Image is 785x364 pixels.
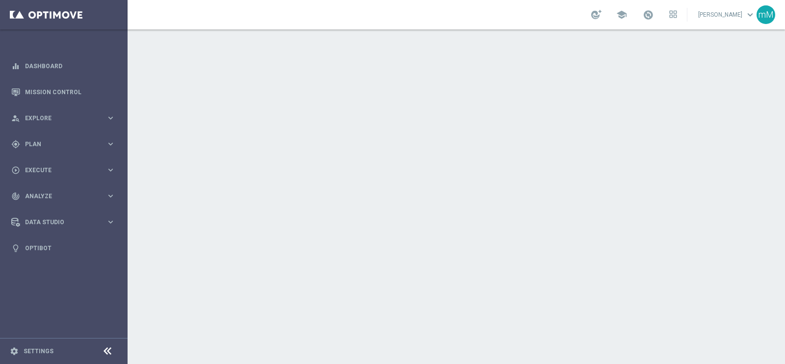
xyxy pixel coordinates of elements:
i: track_changes [11,192,20,201]
a: [PERSON_NAME]keyboard_arrow_down [697,7,757,22]
a: Settings [24,348,53,354]
button: Mission Control [11,88,116,96]
a: Optibot [25,235,115,261]
i: gps_fixed [11,140,20,149]
span: Explore [25,115,106,121]
i: keyboard_arrow_right [106,217,115,227]
i: equalizer [11,62,20,71]
button: person_search Explore keyboard_arrow_right [11,114,116,122]
div: Explore [11,114,106,123]
button: lightbulb Optibot [11,244,116,252]
span: Plan [25,141,106,147]
div: Dashboard [11,53,115,79]
i: keyboard_arrow_right [106,139,115,149]
i: keyboard_arrow_right [106,165,115,175]
span: school [616,9,627,20]
button: gps_fixed Plan keyboard_arrow_right [11,140,116,148]
span: Data Studio [25,219,106,225]
span: Execute [25,167,106,173]
div: Data Studio [11,218,106,227]
i: keyboard_arrow_right [106,113,115,123]
div: Analyze [11,192,106,201]
a: Dashboard [25,53,115,79]
div: Plan [11,140,106,149]
i: settings [10,347,19,356]
span: Analyze [25,193,106,199]
i: lightbulb [11,244,20,253]
div: Optibot [11,235,115,261]
i: keyboard_arrow_right [106,191,115,201]
div: Execute [11,166,106,175]
a: Mission Control [25,79,115,105]
div: Mission Control [11,79,115,105]
i: person_search [11,114,20,123]
i: play_circle_outline [11,166,20,175]
button: play_circle_outline Execute keyboard_arrow_right [11,166,116,174]
button: Data Studio keyboard_arrow_right [11,218,116,226]
div: mM [757,5,775,24]
span: keyboard_arrow_down [745,9,756,20]
button: track_changes Analyze keyboard_arrow_right [11,192,116,200]
button: equalizer Dashboard [11,62,116,70]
